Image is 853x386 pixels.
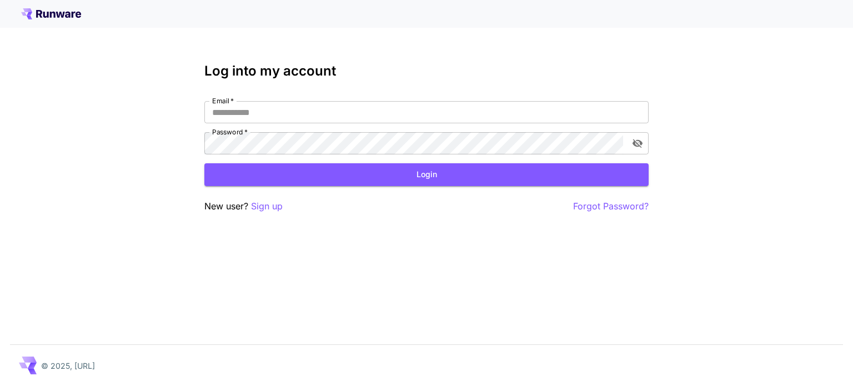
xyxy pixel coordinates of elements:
[204,163,649,186] button: Login
[212,96,234,106] label: Email
[204,63,649,79] h3: Log into my account
[204,199,283,213] p: New user?
[212,127,248,137] label: Password
[41,360,95,372] p: © 2025, [URL]
[251,199,283,213] button: Sign up
[628,133,648,153] button: toggle password visibility
[573,199,649,213] button: Forgot Password?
